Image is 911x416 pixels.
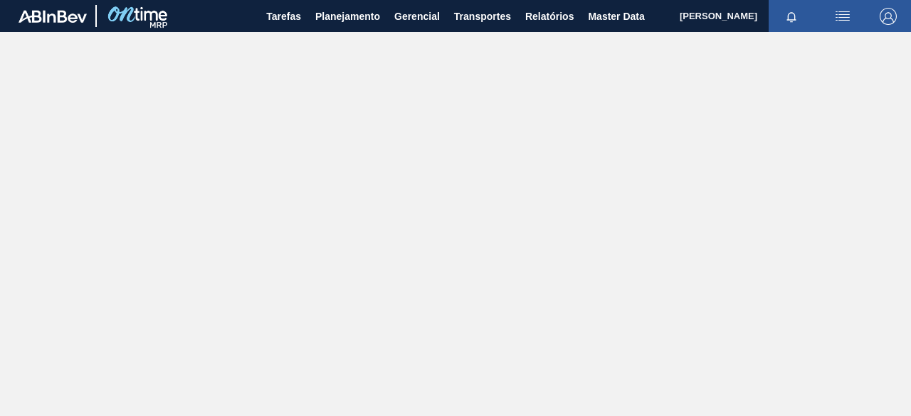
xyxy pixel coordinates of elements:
[315,8,380,25] span: Planejamento
[266,8,301,25] span: Tarefas
[525,8,574,25] span: Relatórios
[19,10,87,23] img: TNhmsLtSVTkK8tSr43FrP2fwEKptu5GPRR3wAAAABJRU5ErkJggg==
[394,8,440,25] span: Gerencial
[880,8,897,25] img: Logout
[769,6,814,26] button: Notificações
[588,8,644,25] span: Master Data
[454,8,511,25] span: Transportes
[834,8,851,25] img: userActions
